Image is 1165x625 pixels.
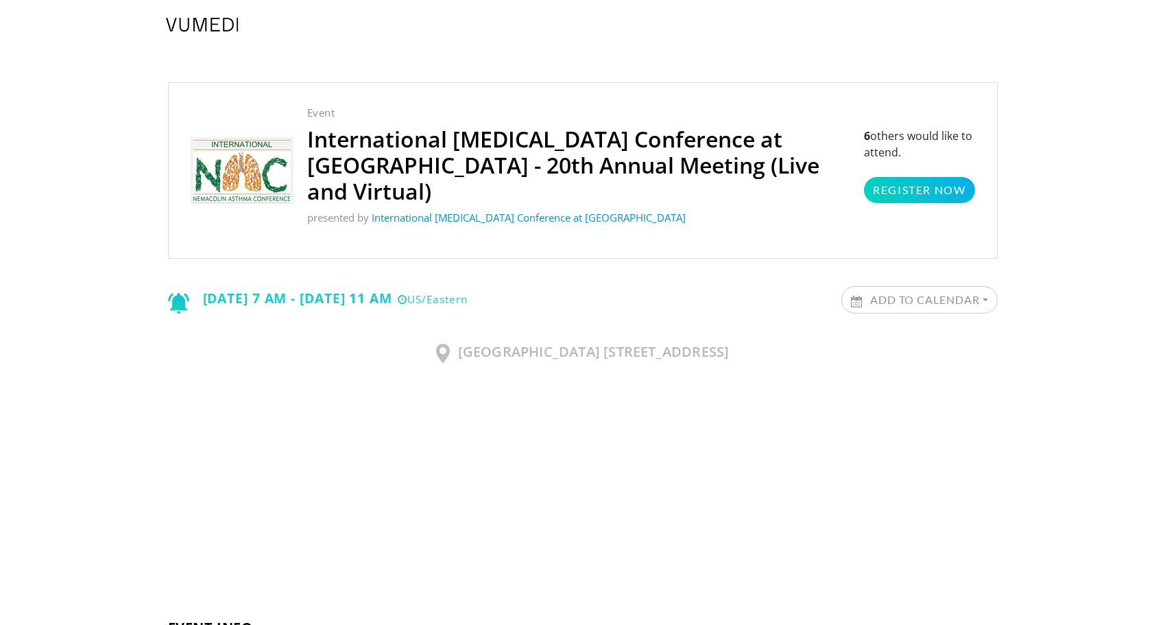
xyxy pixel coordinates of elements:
h3: [GEOGRAPHIC_DATA] [STREET_ADDRESS] [168,344,998,363]
div: [DATE] 7 AM - [DATE] 11 AM [168,286,468,314]
a: Add to Calendar [842,287,997,313]
small: US/Eastern [398,292,468,307]
strong: 6 [864,128,870,143]
p: Event [307,105,851,121]
a: Register Now [864,177,974,203]
img: Calendar icon [851,296,862,307]
p: presented by [307,210,851,226]
img: Location Icon [436,344,450,363]
img: Notification icon [168,293,189,314]
p: others would like to attend. [864,128,974,203]
h2: International [MEDICAL_DATA] Conference at [GEOGRAPHIC_DATA] - 20th Annual Meeting (Live and Virt... [307,126,851,204]
img: International Asthma Conference at Nemacolin [191,137,293,204]
a: International [MEDICAL_DATA] Conference at [GEOGRAPHIC_DATA] [372,211,686,224]
img: VuMedi Logo [166,18,239,32]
